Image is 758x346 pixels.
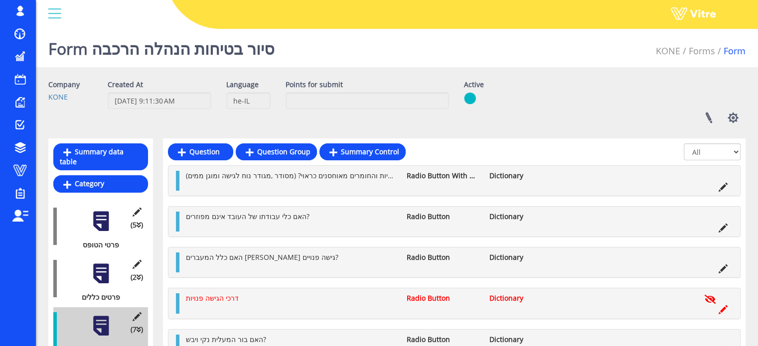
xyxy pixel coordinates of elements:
[186,293,239,303] span: דרכי הגישה פנויות
[53,292,141,302] div: פרטים כללים
[48,92,68,102] a: KONE
[484,252,567,262] li: Dictionary
[226,80,259,90] label: Language
[108,80,143,90] label: Created At
[186,212,309,221] span: האם כלי עבודתו של העובד אינם מפוזרים?
[186,252,338,262] span: האם כלל המעברים [PERSON_NAME] גישה פנויים?
[402,212,484,222] li: Radio Button
[402,252,484,262] li: Radio Button
[484,212,567,222] li: Dictionary
[402,335,484,345] li: Radio Button
[484,171,567,181] li: Dictionary
[715,45,746,58] li: Form
[53,175,148,192] a: Category
[464,92,476,105] img: yes
[402,171,484,181] li: Radio Button With Options
[168,143,233,160] a: Question
[131,220,143,230] span: (5 )
[186,335,266,344] span: האם בור המעלית נקי ויבש?
[48,80,80,90] label: Company
[48,25,275,67] h1: Form סיור בטיחות הנהלה הרכבה
[236,143,317,160] a: Question Group
[286,80,343,90] label: Points for submit
[484,335,567,345] li: Dictionary
[131,272,143,282] span: (2 )
[689,45,715,57] a: Forms
[464,80,484,90] label: Active
[656,45,680,57] a: KONE
[53,143,148,170] a: Summary data table
[53,240,141,250] div: פרטי הטופס
[186,171,435,180] span: האם ציוד המעליות והחומרים מאוחסנים כראוי? (מסודר ,מגודר נוח לגישה ומוגן ממים)
[402,293,484,303] li: Radio Button
[319,143,406,160] a: Summary Control
[131,325,143,335] span: (7 )
[484,293,567,303] li: Dictionary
